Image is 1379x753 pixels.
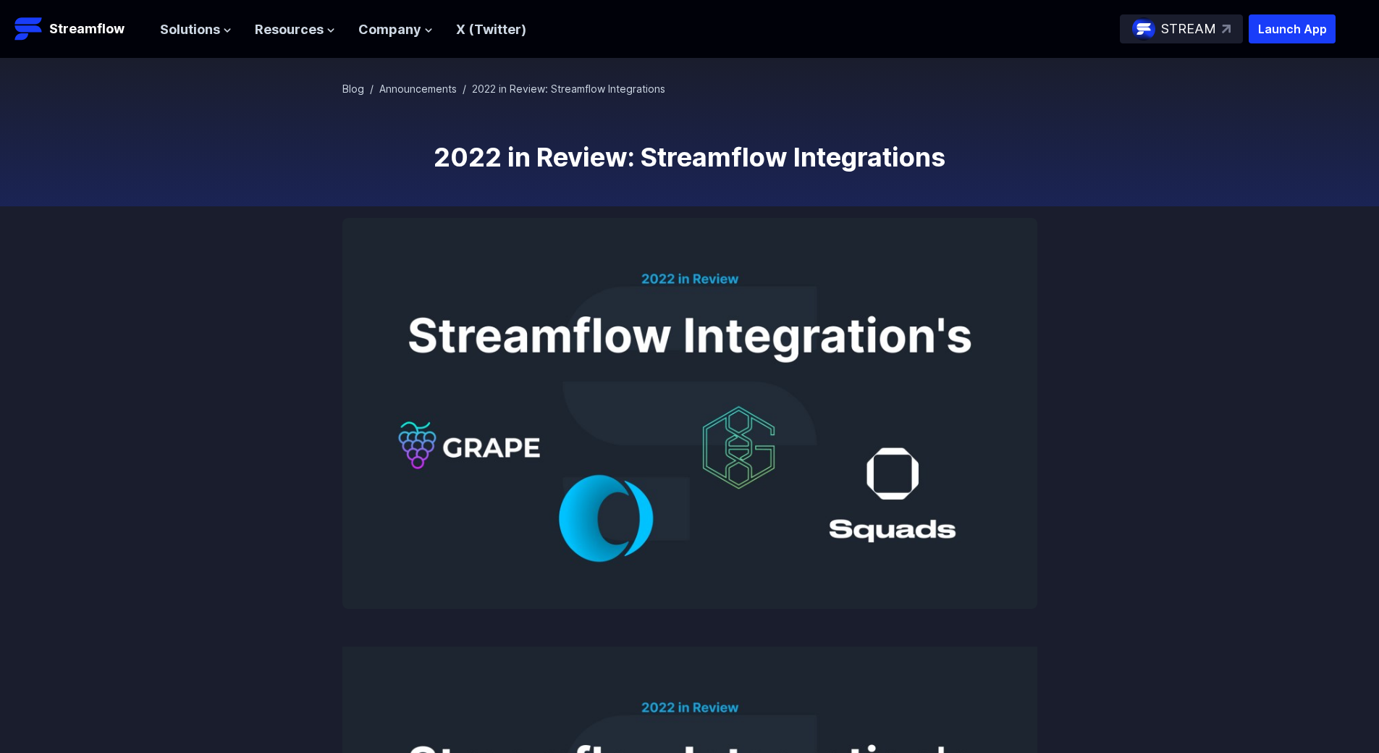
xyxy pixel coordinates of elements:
[370,83,374,95] span: /
[342,143,1037,172] h1: 2022 in Review: Streamflow Integrations
[463,83,466,95] span: /
[1249,14,1336,43] button: Launch App
[49,19,125,39] p: Streamflow
[472,83,665,95] span: 2022 in Review: Streamflow Integrations
[1222,25,1231,33] img: top-right-arrow.svg
[358,20,421,41] span: Company
[14,14,146,43] a: Streamflow
[160,20,220,41] span: Solutions
[255,20,324,41] span: Resources
[1161,19,1216,40] p: STREAM
[255,20,335,41] button: Resources
[1120,14,1243,43] a: STREAM
[358,20,433,41] button: Company
[1132,17,1155,41] img: streamflow-logo-circle.png
[342,218,1037,609] img: 2022 in Review: Streamflow Integrations
[379,83,457,95] a: Announcements
[342,83,364,95] a: Blog
[14,14,43,43] img: Streamflow Logo
[456,22,526,37] a: X (Twitter)
[160,20,232,41] button: Solutions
